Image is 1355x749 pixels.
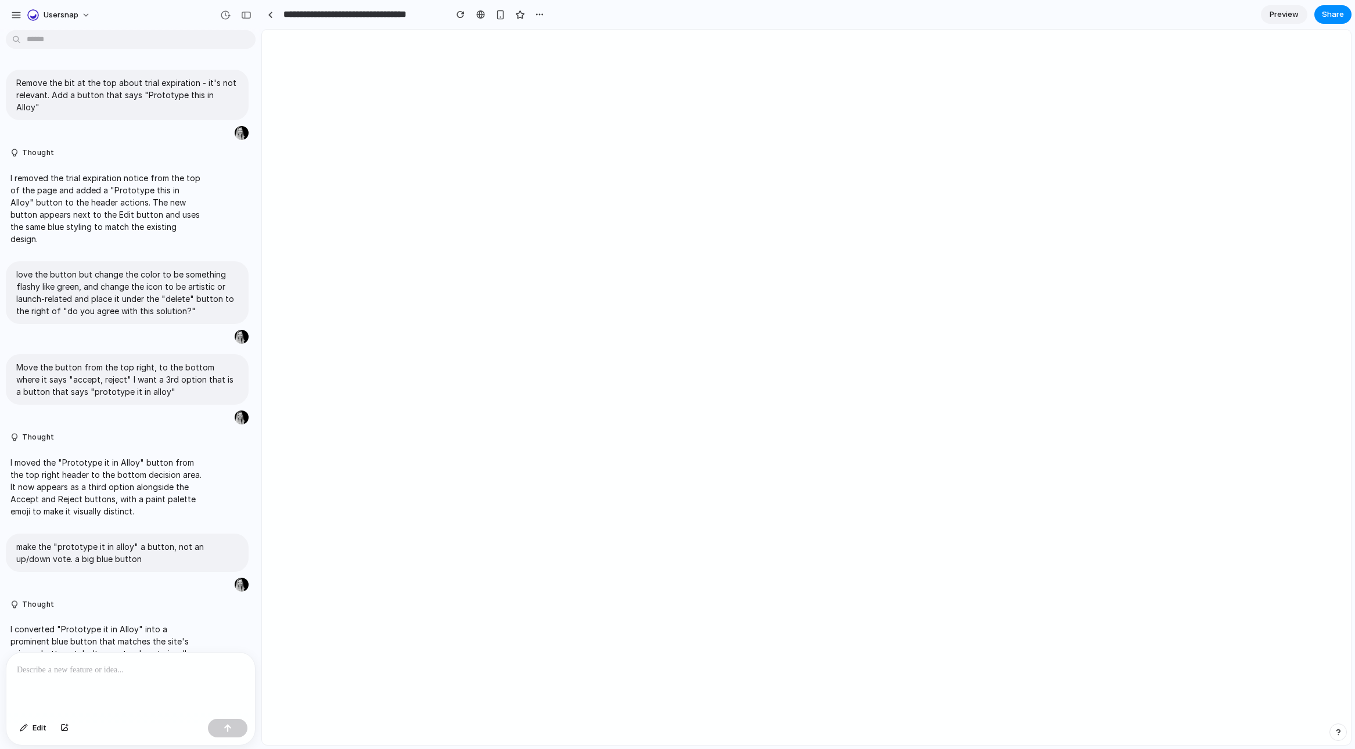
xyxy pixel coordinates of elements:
p: Remove the bit at the top about trial expiration - it's not relevant. Add a button that says "Pro... [16,77,238,113]
p: make the "prototype it in alloy" a button, not an up/down vote. a big blue button [16,541,238,565]
span: Edit [33,722,46,734]
a: Preview [1261,5,1307,24]
span: Preview [1270,9,1299,20]
p: I moved the "Prototype it in Alloy" button from the top right header to the bottom decision area.... [10,456,204,517]
span: Share [1322,9,1344,20]
button: Share [1314,5,1352,24]
button: Edit [14,719,52,737]
p: love the button but change the color to be something flashy like green, and change the icon to be... [16,268,238,317]
p: I removed the trial expiration notice from the top of the page and added a "Prototype this in All... [10,172,204,245]
button: Usersnap [23,6,96,24]
p: Move the button from the top right, to the bottom where it says "accept, reject" I want a 3rd opt... [16,361,238,398]
span: Usersnap [44,9,78,21]
p: I converted "Prototype it in Alloy" into a prominent blue button that matches the site's primary ... [10,623,204,696]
